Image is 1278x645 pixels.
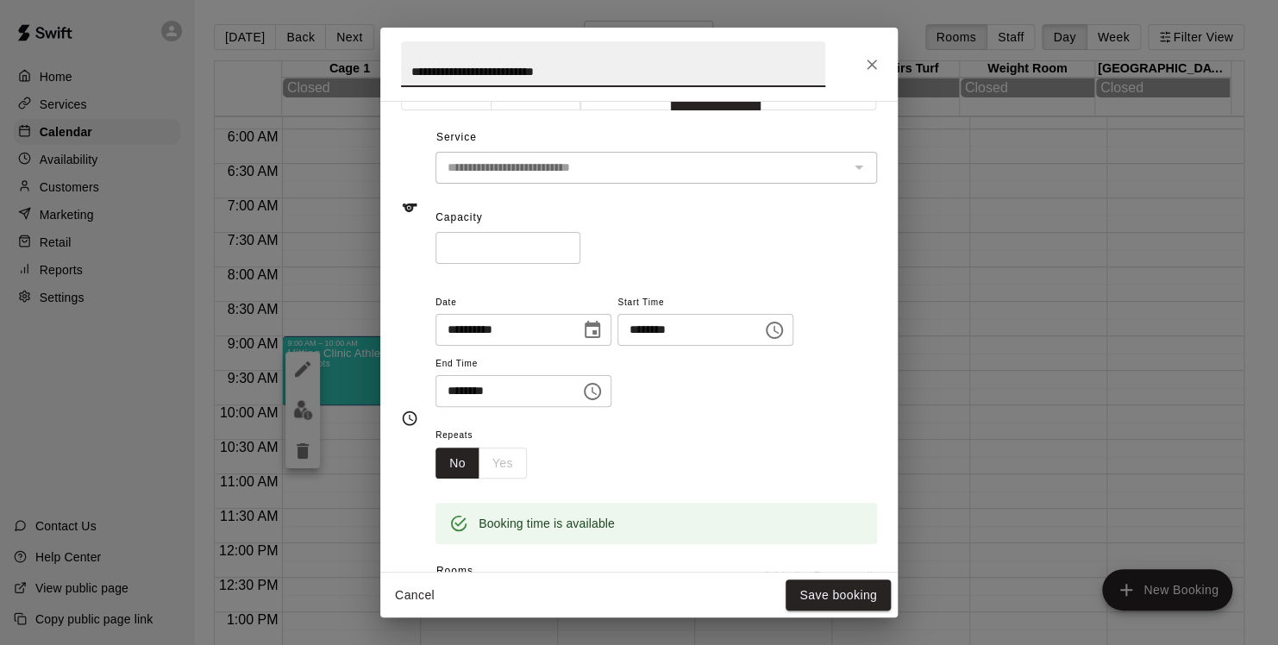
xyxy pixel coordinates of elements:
span: Repeats [435,424,541,448]
button: Add all [754,563,809,590]
span: Start Time [617,291,793,315]
span: Capacity [435,211,483,223]
span: Date [435,291,611,315]
span: Service [436,131,477,143]
div: The service of an existing booking cannot be changed [435,152,877,184]
svg: Timing [401,410,418,427]
span: End Time [435,353,611,376]
button: No [435,448,479,479]
button: Choose time, selected time is 10:00 AM [575,374,610,409]
button: Close [856,49,887,80]
button: Choose date, selected date is Sep 6, 2025 [575,313,610,348]
div: outlined button group [435,448,527,479]
button: Cancel [387,579,442,611]
button: Save booking [786,579,891,611]
div: Booking time is available [479,508,615,539]
svg: Service [401,199,418,216]
button: Choose time, selected time is 9:00 AM [757,313,792,348]
span: Rooms [436,565,473,577]
button: Remove all [809,563,877,590]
